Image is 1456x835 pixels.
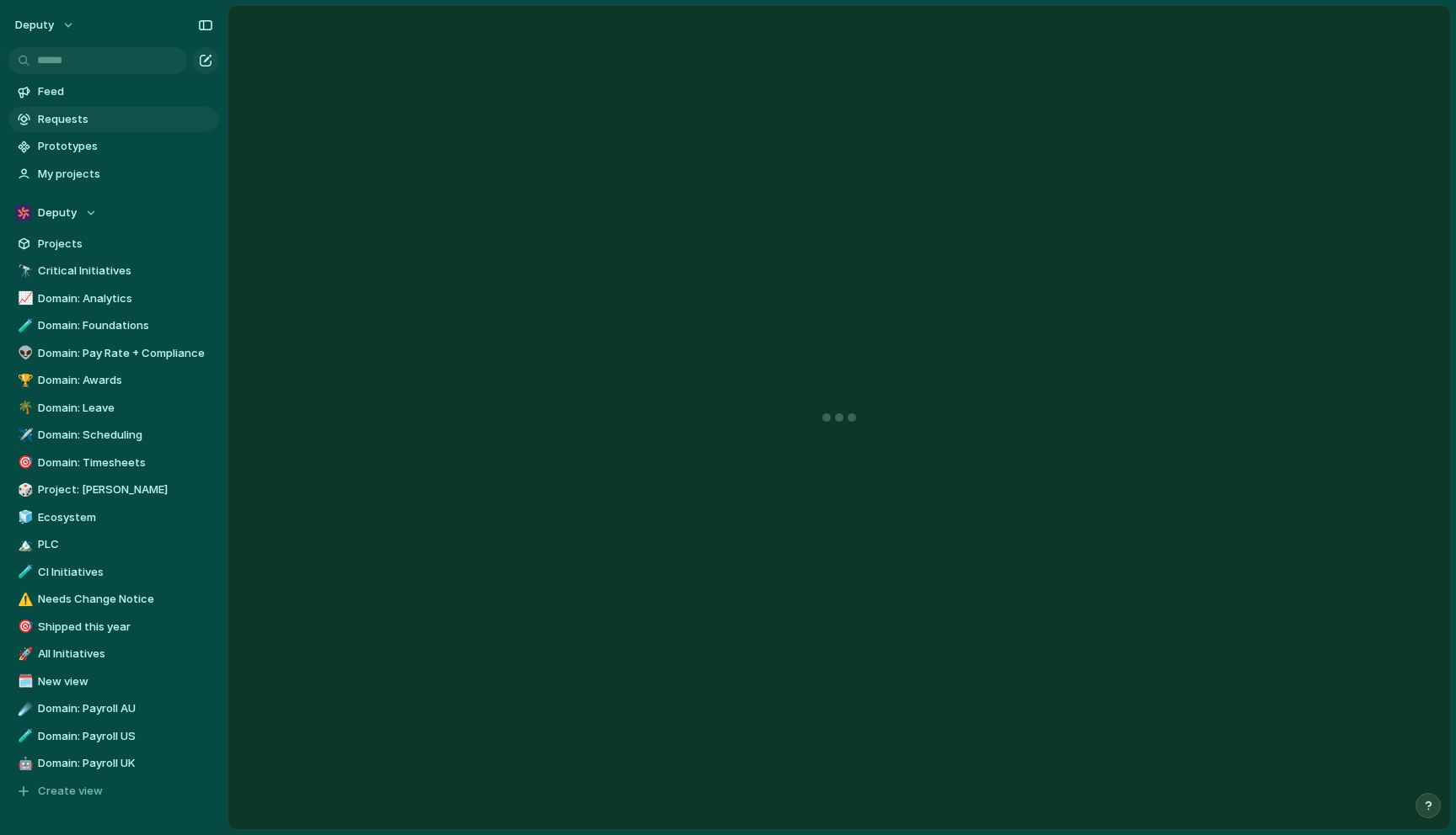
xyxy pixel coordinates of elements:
span: PLC [38,536,213,553]
span: Shipped this year [38,619,213,636]
div: ✈️ [18,426,29,445]
a: 🏆Domain: Awards [8,368,219,393]
a: Feed [8,79,219,104]
div: 🧪 [18,726,29,746]
div: 🧊 [18,508,29,527]
button: 🔭 [15,263,32,279]
a: ⚠️Needs Change Notice [8,587,219,612]
span: My projects [38,166,213,183]
a: 🎲Project: [PERSON_NAME] [8,477,219,503]
div: 🤖Domain: Payroll UK [8,751,219,776]
div: 🧪 [18,316,29,336]
span: Create view [38,783,103,800]
button: ✈️ [15,427,32,444]
button: deputy [8,12,83,39]
button: 🏆 [15,372,32,389]
div: 🚀 [18,645,29,664]
button: 🎯 [15,619,32,636]
button: 📈 [15,290,32,307]
span: Needs Change Notice [38,591,213,608]
div: 🤖 [18,754,29,774]
span: Deputy [38,205,77,221]
button: ☄️ [15,700,32,717]
a: 🗓️New view [8,669,219,694]
div: 👽 [18,343,29,363]
a: 🧪CI Initiatives [8,560,219,585]
a: Requests [8,107,219,132]
a: 🧪Domain: Foundations [8,313,219,338]
span: Project: [PERSON_NAME] [38,481,213,498]
div: 🏔️ [18,535,29,555]
span: New view [38,673,213,690]
span: Domain: Payroll US [38,728,213,745]
div: 🎯 [18,453,29,472]
button: 🧪 [15,728,32,745]
span: Feed [38,83,213,100]
span: Prototypes [38,138,213,155]
a: 📈Domain: Analytics [8,286,219,311]
a: 🚀All Initiatives [8,641,219,667]
span: Domain: Payroll UK [38,755,213,772]
span: Domain: Scheduling [38,427,213,444]
button: 🎲 [15,481,32,498]
button: 🏔️ [15,536,32,553]
button: 🎯 [15,455,32,471]
button: 🧪 [15,564,32,581]
a: Prototypes [8,134,219,159]
div: 🧪Domain: Payroll US [8,724,219,749]
button: 🚀 [15,646,32,662]
span: Domain: Analytics [38,290,213,307]
span: All Initiatives [38,646,213,662]
button: 🗓️ [15,673,32,690]
a: 🔭Critical Initiatives [8,258,219,284]
span: Domain: Leave [38,400,213,417]
span: Ecosystem [38,509,213,526]
a: 🧊Ecosystem [8,505,219,530]
button: 🧊 [15,509,32,526]
span: Domain: Payroll AU [38,700,213,717]
span: Domain: Awards [38,372,213,389]
div: 🧪 [18,562,29,582]
span: Domain: Timesheets [38,455,213,471]
a: Projects [8,231,219,257]
button: Deputy [8,200,219,226]
div: 🌴 [18,398,29,417]
a: 🎯Shipped this year [8,614,219,640]
a: ✈️Domain: Scheduling [8,423,219,448]
a: ☄️Domain: Payroll AU [8,696,219,721]
a: 🌴Domain: Leave [8,396,219,421]
div: 🗓️ [18,672,29,691]
button: 🤖 [15,755,32,772]
span: Requests [38,111,213,128]
div: 🎲 [18,481,29,500]
span: CI Initiatives [38,564,213,581]
a: 🏔️PLC [8,532,219,557]
div: 🎯 [18,617,29,636]
span: deputy [15,17,54,34]
div: ⚠️ [18,590,29,609]
div: 📈 [18,289,29,308]
a: My projects [8,162,219,187]
button: Create view [8,779,219,804]
a: 👽Domain: Pay Rate + Compliance [8,341,219,366]
div: 🎯Domain: Timesheets [8,450,219,476]
div: 🏆 [18,371,29,391]
button: ⚠️ [15,591,32,608]
span: Critical Initiatives [38,263,213,279]
button: 🌴 [15,400,32,417]
span: Domain: Pay Rate + Compliance [38,345,213,362]
div: ☄️ [18,699,29,719]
